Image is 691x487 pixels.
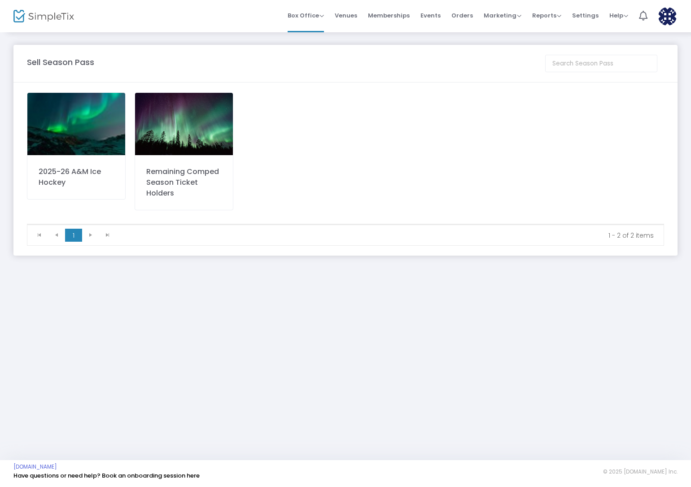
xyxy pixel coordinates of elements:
[609,11,628,20] span: Help
[603,468,678,475] span: © 2025 [DOMAIN_NAME] Inc.
[39,166,114,188] div: 2025-26 A&M Ice Hockey
[13,463,57,470] a: [DOMAIN_NAME]
[451,4,473,27] span: Orders
[545,55,657,72] input: Search Season Pass
[532,11,561,20] span: Reports
[146,166,222,199] div: Remaining Comped Season Ticket Holders
[420,4,441,27] span: Events
[122,231,654,240] kendo-pager-info: 1 - 2 of 2 items
[27,56,94,68] m-panel-title: Sell Season Pass
[335,4,357,27] span: Venues
[368,4,410,27] span: Memberships
[27,224,664,225] div: Data table
[27,93,125,155] img: img_lights.jpg
[13,471,200,480] a: Have questions or need help? Book an onboarding session here
[288,11,324,20] span: Box Office
[572,4,599,27] span: Settings
[135,93,233,155] img: 638937351290904151northernlights.png
[65,229,82,242] span: Page 1
[484,11,521,20] span: Marketing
